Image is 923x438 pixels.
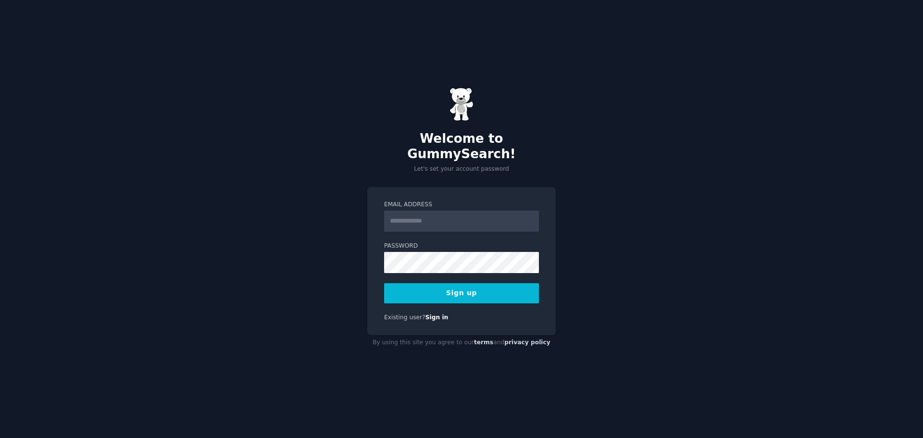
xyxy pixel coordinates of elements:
[367,165,556,174] p: Let's set your account password
[384,242,539,250] label: Password
[367,131,556,162] h2: Welcome to GummySearch!
[425,314,449,321] a: Sign in
[367,335,556,350] div: By using this site you agree to our and
[384,314,425,321] span: Existing user?
[384,200,539,209] label: Email Address
[474,339,493,346] a: terms
[504,339,550,346] a: privacy policy
[384,283,539,303] button: Sign up
[449,88,474,121] img: Gummy Bear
